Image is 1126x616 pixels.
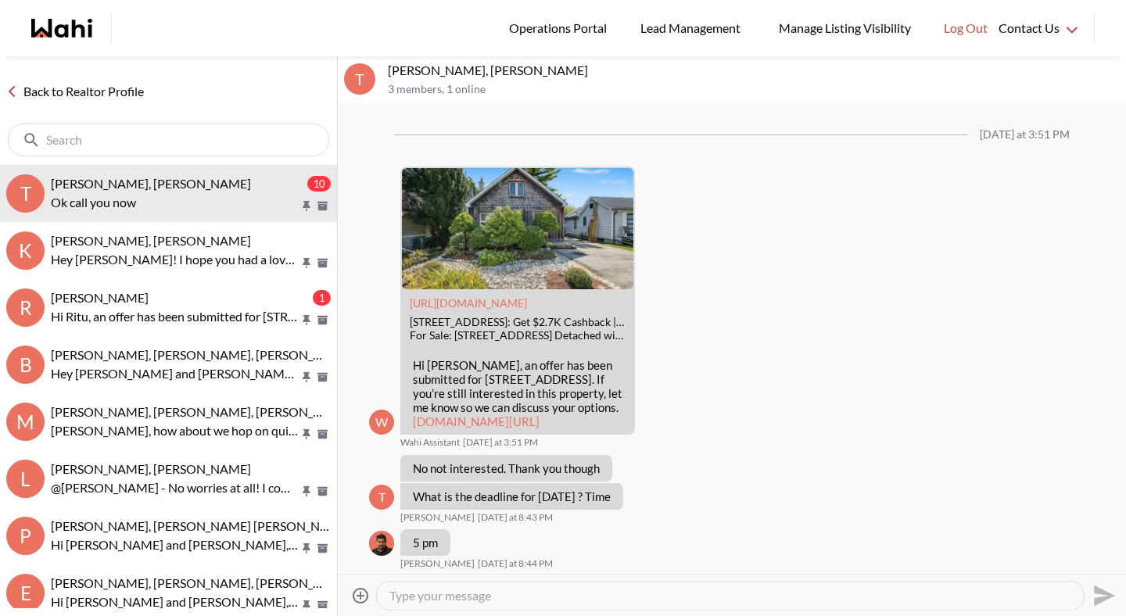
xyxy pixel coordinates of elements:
button: Archive [314,599,331,612]
div: T [344,63,375,95]
img: 52 Avenue Rd, Cambridge, ON: Get $2.7K Cashback | Wahi [402,168,633,289]
p: @[PERSON_NAME] - No worries at all! I completely understand — the maintenance fees can definitely... [51,478,299,497]
p: Hi [PERSON_NAME] and [PERSON_NAME], an offer has been submitted for [STREET_ADDRESS]. If you’re s... [51,535,299,554]
time: 2025-10-15T00:44:45.508Z [478,557,553,570]
div: k [6,231,45,270]
input: Search [46,132,294,148]
div: For Sale: [STREET_ADDRESS] Detached with $2.7K Cashback through Wahi Cashback. View 33 photos, lo... [410,329,626,342]
div: R [6,288,45,327]
button: Archive [314,313,331,327]
button: Archive [314,199,331,213]
div: [DATE] at 3:51 PM [980,128,1070,141]
button: Archive [314,542,331,555]
div: L [6,460,45,498]
p: Ok call you now [51,193,299,212]
p: [PERSON_NAME], how about we hop on quick call to discuss? [51,421,299,440]
span: [PERSON_NAME], [PERSON_NAME] [51,233,251,248]
span: Wahi Assistant [400,436,460,449]
p: Hi Ritu, an offer has been submitted for [STREET_ADDRESS]. If you’re still interested in this pro... [51,307,299,326]
div: B [6,346,45,384]
div: [STREET_ADDRESS]: Get $2.7K Cashback | Wahi [410,316,626,329]
span: [PERSON_NAME] [51,290,149,305]
img: F [369,531,394,556]
div: Faraz Azam [369,531,394,556]
span: [PERSON_NAME], [PERSON_NAME], [PERSON_NAME] [51,347,353,362]
span: [PERSON_NAME] [400,557,475,570]
span: [PERSON_NAME], [PERSON_NAME] [51,461,251,476]
div: E [6,574,45,612]
div: P [6,517,45,555]
p: What is the deadline for [DATE] ? Time [413,489,611,503]
button: Pin [299,428,314,441]
p: Hi [PERSON_NAME] and [PERSON_NAME], we hope you enjoyed your showings! Did the properties meet yo... [51,593,299,611]
span: Lead Management [640,18,746,38]
span: [PERSON_NAME], [PERSON_NAME] [PERSON_NAME] [51,518,351,533]
div: 1 [313,290,331,306]
div: 10 [307,176,331,192]
span: [PERSON_NAME] [400,511,475,524]
div: T [369,485,394,510]
button: Pin [299,599,314,612]
a: Wahi homepage [31,19,92,38]
a: Attachment [410,296,527,310]
span: [PERSON_NAME], [PERSON_NAME], [PERSON_NAME] [51,404,353,419]
p: No not interested. Thank you though [413,461,600,475]
button: Pin [299,199,314,213]
button: Pin [299,313,314,327]
span: Manage Listing Visibility [774,18,916,38]
button: Pin [299,485,314,498]
p: Hey [PERSON_NAME]! I hope you had a lovely [DATE] weekend. I just wanted to check in, how is it c... [51,250,299,269]
button: Archive [314,371,331,384]
span: Log Out [944,18,988,38]
p: 5 pm [413,535,438,550]
button: Archive [314,485,331,498]
span: [PERSON_NAME], [PERSON_NAME] [51,176,251,191]
div: T [6,174,45,213]
time: 2025-10-15T00:43:09.195Z [478,511,553,524]
div: M [6,403,45,441]
button: Pin [299,542,314,555]
button: Pin [299,256,314,270]
p: 3 members , 1 online [388,83,1120,96]
div: W [369,410,394,435]
time: 2025-10-14T19:51:49.990Z [463,436,538,449]
a: [DOMAIN_NAME][URL] [413,414,540,428]
textarea: Type your message [389,588,1071,603]
p: Hi [PERSON_NAME], an offer has been submitted for [STREET_ADDRESS]. If you’re still interested in... [413,358,622,428]
span: [PERSON_NAME], [PERSON_NAME], [PERSON_NAME] [51,575,353,590]
span: Operations Portal [509,18,612,38]
p: Hey [PERSON_NAME] and [PERSON_NAME], just wanted to check in on you. If there's anything I can do... [51,364,299,383]
button: Send [1085,578,1120,613]
p: [PERSON_NAME], [PERSON_NAME] [388,63,1120,78]
button: Archive [314,428,331,441]
button: Pin [299,371,314,384]
button: Archive [314,256,331,270]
